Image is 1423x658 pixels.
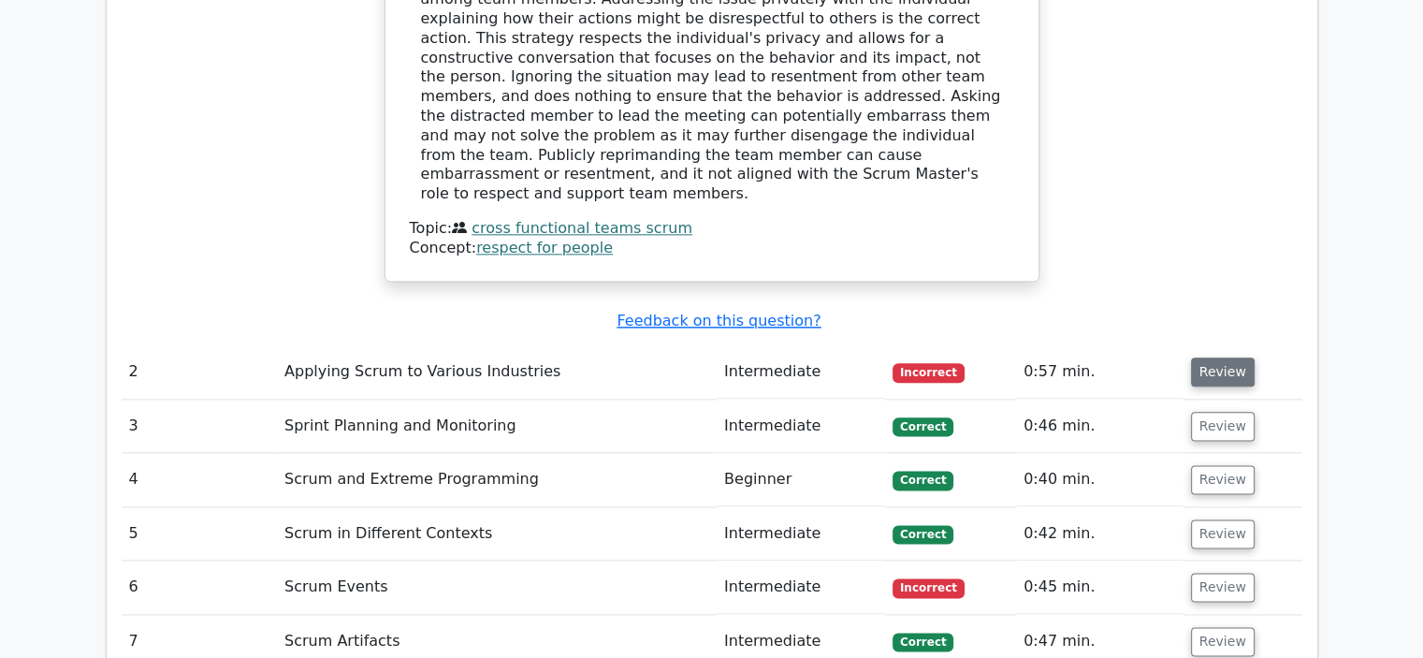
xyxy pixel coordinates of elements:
a: Feedback on this question? [617,312,820,329]
td: 5 [122,507,278,561]
button: Review [1191,573,1255,602]
td: 0:57 min. [1016,345,1183,399]
span: Correct [893,633,953,651]
a: respect for people [476,239,613,256]
td: Applying Scrum to Various Industries [277,345,717,399]
span: Correct [893,525,953,544]
td: 4 [122,453,278,506]
td: 3 [122,400,278,453]
span: Correct [893,471,953,490]
button: Review [1191,412,1255,441]
td: Intermediate [717,561,885,614]
td: Scrum Events [277,561,717,614]
td: Intermediate [717,345,885,399]
td: Intermediate [717,400,885,453]
td: Intermediate [717,507,885,561]
td: 0:46 min. [1016,400,1183,453]
td: 6 [122,561,278,614]
td: Scrum in Different Contexts [277,507,717,561]
td: Beginner [717,453,885,506]
button: Review [1191,627,1255,656]
button: Review [1191,519,1255,548]
div: Concept: [410,239,1014,258]
td: 0:45 min. [1016,561,1183,614]
div: Topic: [410,219,1014,239]
button: Review [1191,358,1255,387]
td: 0:40 min. [1016,453,1183,506]
a: cross functional teams scrum [472,219,692,237]
td: Scrum and Extreme Programming [277,453,717,506]
td: 2 [122,345,278,399]
td: 0:42 min. [1016,507,1183,561]
td: Sprint Planning and Monitoring [277,400,717,453]
button: Review [1191,465,1255,494]
span: Incorrect [893,578,965,597]
span: Incorrect [893,363,965,382]
span: Correct [893,417,953,436]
